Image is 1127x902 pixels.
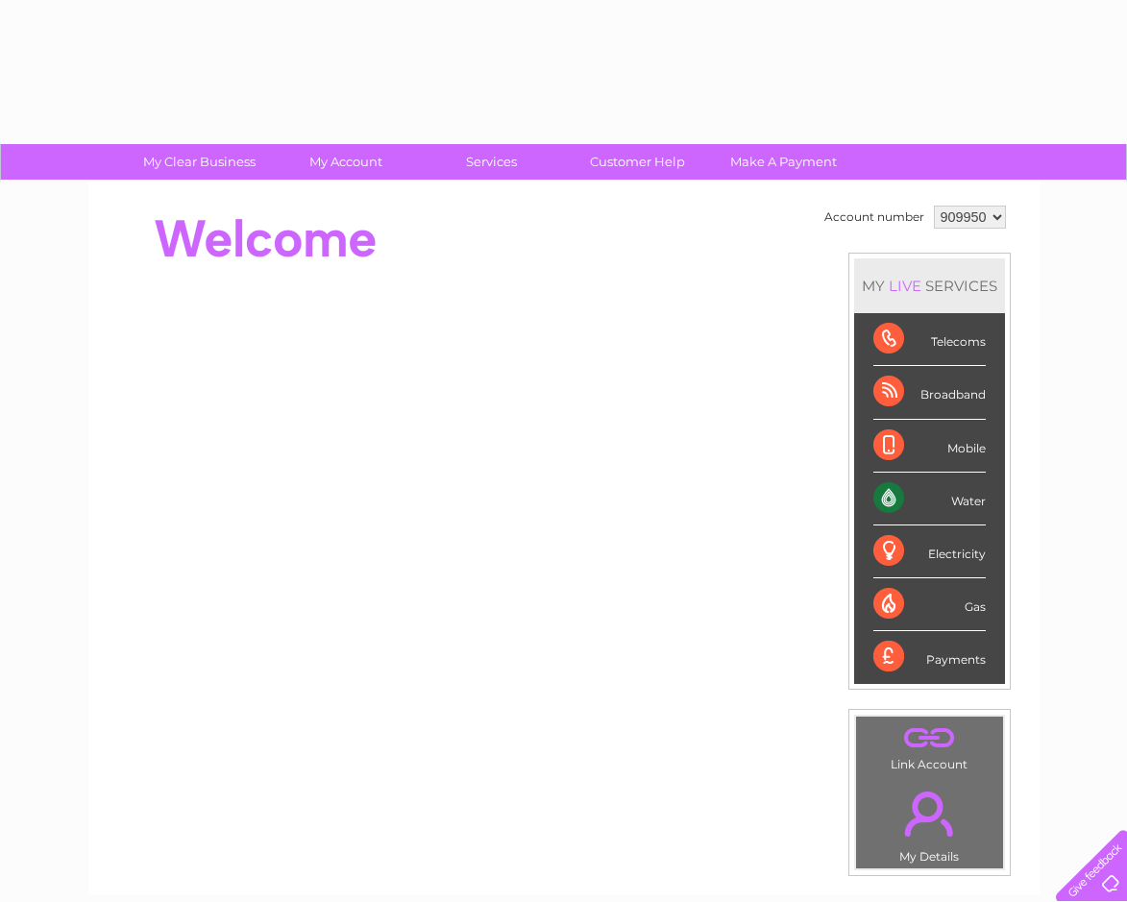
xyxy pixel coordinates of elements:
td: Account number [820,201,929,233]
a: My Clear Business [120,144,279,180]
div: LIVE [885,277,925,295]
a: . [861,780,998,847]
div: Electricity [873,525,986,578]
div: Telecoms [873,313,986,366]
a: Make A Payment [704,144,863,180]
div: Broadband [873,366,986,419]
td: Link Account [855,716,1004,776]
div: Payments [873,631,986,683]
a: Customer Help [558,144,717,180]
div: Water [873,473,986,525]
div: Mobile [873,420,986,473]
div: Gas [873,578,986,631]
a: Services [412,144,571,180]
a: My Account [266,144,425,180]
div: MY SERVICES [854,258,1005,313]
a: . [861,721,998,755]
td: My Details [855,775,1004,869]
